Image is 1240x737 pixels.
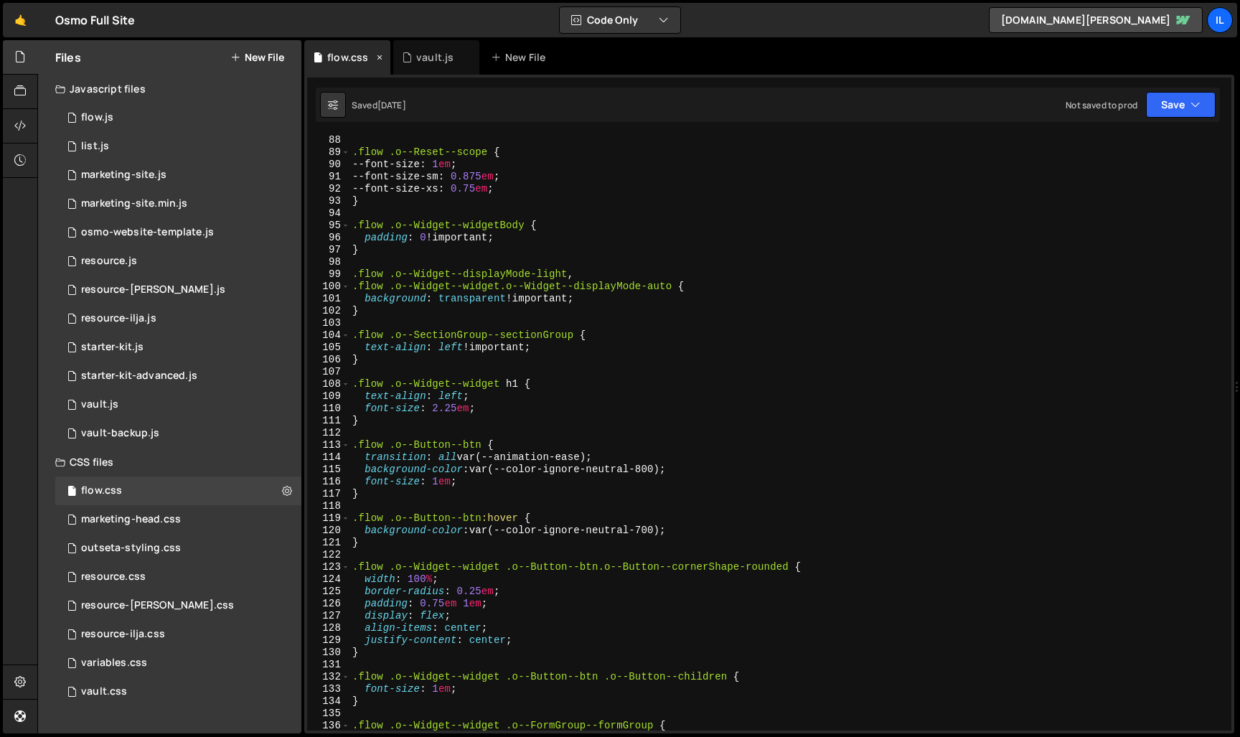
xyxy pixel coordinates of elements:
div: list.js [81,140,109,153]
button: New File [230,52,284,63]
div: 89 [307,146,350,159]
div: 10598/28787.js [55,189,301,218]
h2: Files [55,50,81,65]
div: 128 [307,622,350,634]
div: 125 [307,586,350,598]
div: 134 [307,695,350,708]
div: resource-ilja.js [81,312,156,325]
button: Save [1146,92,1216,118]
div: resource-[PERSON_NAME].js [81,283,225,296]
div: 102 [307,305,350,317]
div: osmo-website-template.js [81,226,214,239]
div: 10598/26158.js [55,132,301,161]
div: 129 [307,634,350,647]
div: 10598/28174.js [55,161,301,189]
div: 10598/27701.js [55,276,301,304]
div: 115 [307,464,350,476]
div: Not saved to prod [1066,99,1137,111]
div: starter-kit-advanced.js [81,370,197,382]
div: 101 [307,293,350,305]
div: 106 [307,354,350,366]
div: 94 [307,207,350,220]
a: [DOMAIN_NAME][PERSON_NAME] [989,7,1203,33]
div: 10598/28175.css [55,505,301,534]
a: Il [1207,7,1233,33]
div: resource.js [81,255,137,268]
div: 10598/24130.js [55,390,301,419]
div: starter-kit.js [81,341,144,354]
div: 116 [307,476,350,488]
div: resource-[PERSON_NAME].css [81,599,234,612]
div: 105 [307,342,350,354]
div: 131 [307,659,350,671]
div: 10598/27699.css [55,563,301,591]
div: 113 [307,439,350,451]
div: resource-ilja.css [81,628,165,641]
div: 107 [307,366,350,378]
div: marketing-site.min.js [81,197,187,210]
div: 122 [307,549,350,561]
div: vault-backup.js [81,427,159,440]
div: 119 [307,512,350,525]
div: 10598/25101.js [55,419,301,448]
div: 132 [307,671,350,683]
div: 124 [307,573,350,586]
div: [DATE] [377,99,406,111]
div: 10598/44660.js [55,333,301,362]
div: 100 [307,281,350,293]
div: 127 [307,610,350,622]
div: marketing-site.js [81,169,166,182]
div: 93 [307,195,350,207]
div: 10598/27705.js [55,247,301,276]
div: 111 [307,415,350,427]
div: 10598/44726.js [55,362,301,390]
div: vault.js [81,398,118,411]
div: resource.css [81,571,146,583]
div: vault.js [416,50,454,65]
div: 109 [307,390,350,403]
div: 98 [307,256,350,268]
div: 103 [307,317,350,329]
div: flow.css [327,50,368,65]
div: CSS files [38,448,301,477]
div: Osmo Full Site [55,11,135,29]
div: 10598/25099.css [55,677,301,706]
div: 10598/27345.css [55,477,301,505]
div: 118 [307,500,350,512]
div: 136 [307,720,350,732]
div: marketing-head.css [81,513,181,526]
div: vault.css [81,685,127,698]
div: 135 [307,708,350,720]
div: New File [491,50,551,65]
div: 91 [307,171,350,183]
div: 114 [307,451,350,464]
div: 108 [307,378,350,390]
div: Saved [352,99,406,111]
div: 10598/27700.js [55,304,301,333]
div: 92 [307,183,350,195]
div: 10598/27496.css [55,649,301,677]
div: 90 [307,159,350,171]
div: Javascript files [38,75,301,103]
div: 96 [307,232,350,244]
div: 10598/27499.css [55,534,301,563]
div: flow.css [81,484,122,497]
div: 10598/27344.js [55,103,301,132]
div: 104 [307,329,350,342]
div: 10598/29018.js [55,218,301,247]
div: 99 [307,268,350,281]
div: 10598/27703.css [55,620,301,649]
div: variables.css [81,657,147,670]
div: 123 [307,561,350,573]
div: 97 [307,244,350,256]
div: 110 [307,403,350,415]
div: 133 [307,683,350,695]
div: 95 [307,220,350,232]
div: 130 [307,647,350,659]
div: flow.js [81,111,113,124]
div: 88 [307,134,350,146]
div: outseta-styling.css [81,542,181,555]
div: 112 [307,427,350,439]
a: 🤙 [3,3,38,37]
